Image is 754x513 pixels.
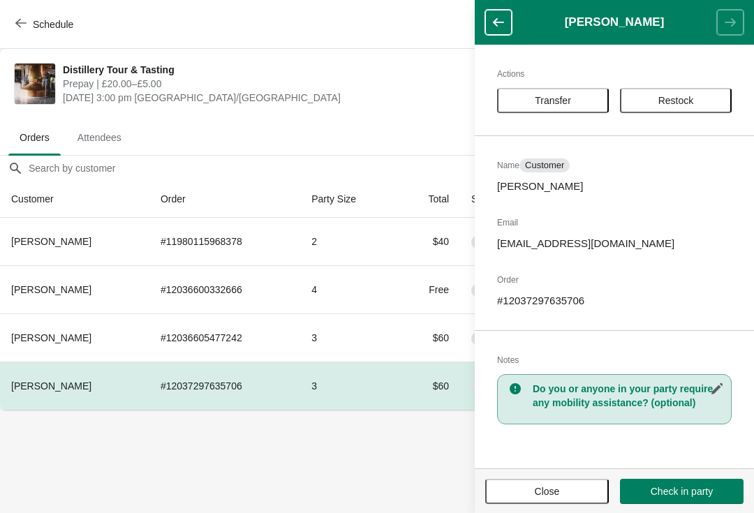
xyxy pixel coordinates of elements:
span: Distillery Tour & Tasting [63,63,491,77]
p: [EMAIL_ADDRESS][DOMAIN_NAME] [497,237,732,251]
td: # 12036605477242 [149,313,300,362]
span: Customer [525,160,564,171]
p: [PERSON_NAME] [497,179,732,193]
span: Prepay | £20.00–£5.00 [63,77,491,91]
span: Attendees [66,125,133,150]
h2: Order [497,273,732,287]
th: Order [149,181,300,218]
span: [PERSON_NAME] [11,284,91,295]
input: Search by customer [28,156,754,181]
span: Transfer [535,95,571,106]
th: Party Size [300,181,397,218]
h3: Do you or anyone in your party require any mobility assistance? (optional) [533,382,724,410]
td: 2 [300,218,397,265]
span: [PERSON_NAME] [11,332,91,343]
span: Schedule [33,19,73,30]
h2: Name [497,158,732,172]
td: Free [398,265,461,313]
button: Transfer [497,88,609,113]
td: # 12036600332666 [149,265,300,313]
td: $60 [398,362,461,410]
h2: Email [497,216,732,230]
td: # 11980115968378 [149,218,300,265]
span: [DATE] 3:00 pm [GEOGRAPHIC_DATA]/[GEOGRAPHIC_DATA] [63,91,491,105]
p: # 12037297635706 [497,294,732,308]
td: 4 [300,265,397,313]
span: [PERSON_NAME] [11,236,91,247]
td: 3 [300,362,397,410]
h2: Actions [497,67,732,81]
td: $40 [398,218,461,265]
button: Schedule [7,12,84,37]
button: Check in party [620,479,744,504]
button: Close [485,479,609,504]
button: Restock [620,88,732,113]
span: Restock [658,95,694,106]
th: Status [460,181,545,218]
span: Check in party [651,486,713,497]
span: Orders [8,125,61,150]
td: # 12037297635706 [149,362,300,410]
th: Total [398,181,461,218]
img: Distillery Tour & Tasting [15,64,55,104]
span: [PERSON_NAME] [11,380,91,392]
span: Close [535,486,560,497]
h1: [PERSON_NAME] [512,15,717,29]
h2: Notes [497,353,732,367]
td: $60 [398,313,461,362]
td: 3 [300,313,397,362]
